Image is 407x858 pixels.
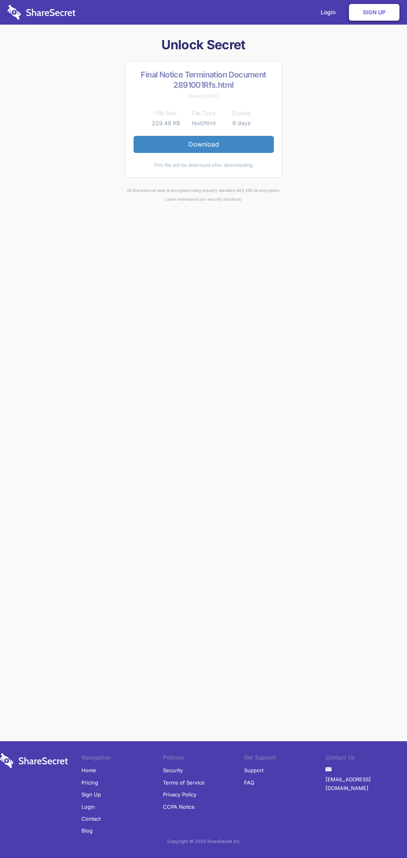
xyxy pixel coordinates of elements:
[147,118,185,128] td: 229.48 KB
[244,764,264,776] a: Support
[349,4,399,21] a: Sign Up
[163,777,205,788] a: Terms of Service
[134,161,274,170] div: This file will be destroyed after downloading.
[134,92,274,100] div: Shared [DATE]
[81,813,101,825] a: Contact
[81,801,95,813] a: Login
[134,136,274,153] a: Download
[81,788,101,800] a: Sign Up
[134,70,274,90] h2: Final Notice Termination Document 2891001Rfs.html
[223,108,260,118] th: Expires
[147,108,185,118] th: File Size
[81,825,93,837] a: Blog
[326,753,407,764] li: Contact Us
[81,753,163,764] li: Navigation
[244,753,326,764] li: Get Support
[244,777,254,788] a: FAQ
[185,118,223,128] td: text/html
[8,5,76,20] img: logo-wordmark-white-trans-d4663122ce5f474addd5e946df7df03e33cb6a1c49d2221995e7729f52c070b2.svg
[81,764,96,776] a: Home
[81,777,98,788] a: Pricing
[165,197,188,201] a: Learn more
[185,108,223,118] th: File Type
[223,118,260,128] td: 6 days
[326,773,407,794] a: [EMAIL_ADDRESS][DOMAIN_NAME]
[163,764,183,776] a: Security
[163,753,244,764] li: Policies
[163,788,196,800] a: Privacy Policy
[163,801,195,813] a: CCPA Notice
